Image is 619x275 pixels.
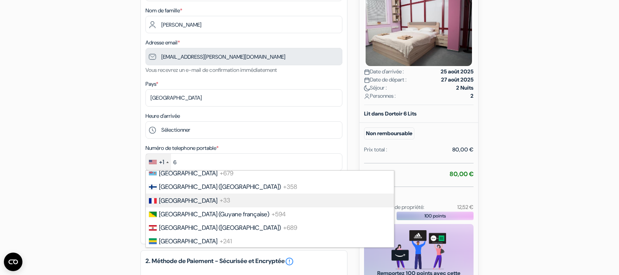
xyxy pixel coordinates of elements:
img: calendar.svg [364,77,370,83]
div: 80,00 € [452,146,474,154]
span: [GEOGRAPHIC_DATA] ([GEOGRAPHIC_DATA]) [159,224,281,232]
span: Séjour : [364,84,387,92]
span: +358 [283,183,297,191]
span: Total: [364,170,378,179]
ul: List of countries [145,170,394,248]
strong: 27 août 2025 [441,76,474,84]
span: [GEOGRAPHIC_DATA] [159,237,217,245]
img: calendar.svg [364,69,370,75]
input: Entrer adresse e-mail [145,48,342,65]
strong: 2 [470,92,474,100]
div: +1 [159,158,164,167]
label: Adresse email [145,39,180,47]
span: +689 [283,224,297,232]
div: Prix total : [364,146,387,154]
input: 201-555-0123 [145,153,342,171]
small: Vous recevrez un e-mail de confirmation immédiatement [145,66,277,73]
img: gift_card_hero_new.png [392,230,446,269]
h5: 2. Méthode de Paiement - Sécurisée et Encryptée [145,257,342,266]
span: Personnes : [364,92,396,100]
img: moon.svg [364,85,370,91]
div: United States: +1 [146,154,171,170]
span: [GEOGRAPHIC_DATA] (Guyane française) [159,210,269,218]
span: [GEOGRAPHIC_DATA] [159,197,217,205]
label: Heure d'arrivée [145,112,180,120]
label: Numéro de telephone portable [145,144,219,152]
span: 100 points [424,212,446,219]
strong: 25 août 2025 [441,68,474,76]
span: [GEOGRAPHIC_DATA] [159,169,217,177]
small: 12,52 € [457,204,474,210]
label: Pays [145,80,158,88]
small: Taxes et frais de propriété: [364,204,424,210]
span: +241 [220,237,232,245]
label: Nom de famille [145,7,182,15]
button: Ouvrir le widget CMP [4,253,22,271]
input: Entrer le nom de famille [145,16,342,33]
small: Non remboursable [364,127,414,139]
span: [GEOGRAPHIC_DATA] ([GEOGRAPHIC_DATA]) [159,183,281,191]
strong: 80,00 € [450,170,474,178]
span: +594 [272,210,286,218]
span: Date d'arrivée : [364,68,404,76]
a: error_outline [285,257,294,266]
span: +33 [220,197,230,205]
img: user_icon.svg [364,93,370,99]
span: +679 [220,169,233,177]
span: Date de départ : [364,76,407,84]
b: Lit dans Dortoir 6 Lits [364,110,417,117]
strong: 2 Nuits [456,84,474,92]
